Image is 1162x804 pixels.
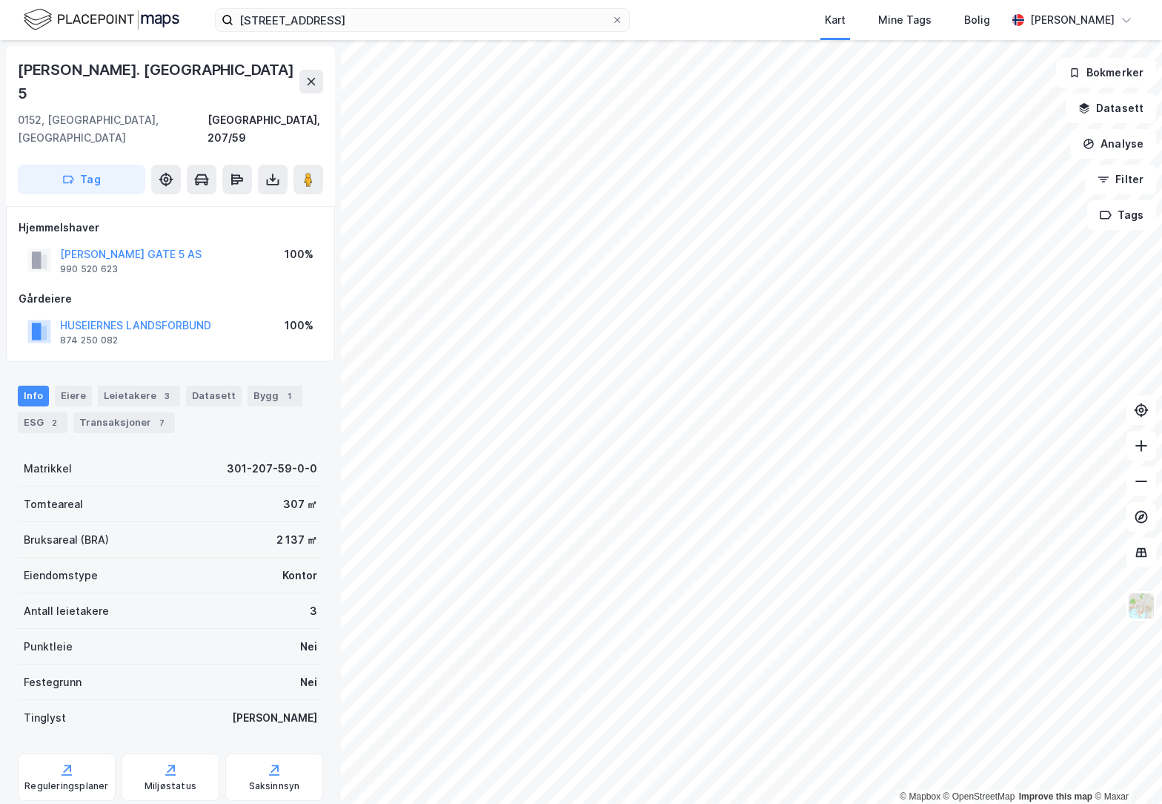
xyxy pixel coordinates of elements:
button: Analyse [1070,129,1156,159]
input: Søk på adresse, matrikkel, gårdeiere, leietakere eller personer [233,9,611,31]
div: Nei [300,638,317,656]
div: 1 [282,389,296,403]
button: Tag [18,165,145,194]
button: Filter [1085,165,1156,194]
img: Z [1127,592,1155,620]
div: Bruksareal (BRA) [24,531,109,549]
div: 3 [159,389,174,403]
div: Gårdeiere [19,290,322,308]
div: [PERSON_NAME] [232,709,317,727]
div: Tinglyst [24,709,66,727]
div: Eiere [55,386,92,406]
div: 100% [285,246,313,263]
div: 0152, [GEOGRAPHIC_DATA], [GEOGRAPHIC_DATA] [18,111,207,147]
div: Datasett [186,386,242,406]
button: Bokmerker [1056,58,1156,88]
div: Antall leietakere [24,602,109,620]
div: [PERSON_NAME]. [GEOGRAPHIC_DATA] 5 [18,58,299,105]
div: Nei [300,673,317,691]
button: Tags [1087,200,1156,230]
a: Improve this map [1019,791,1092,802]
div: Kontrollprogram for chat [1088,733,1162,804]
div: 2 137 ㎡ [276,531,317,549]
div: 7 [154,415,169,430]
div: ESG [18,412,67,433]
div: Transaksjoner [73,412,175,433]
div: Saksinnsyn [249,780,300,792]
div: Reguleringsplaner [24,780,108,792]
img: logo.f888ab2527a4732fd821a326f86c7f29.svg [24,7,179,33]
div: 990 520 623 [60,263,118,275]
div: Miljøstatus [145,780,196,792]
div: Mine Tags [878,11,932,29]
div: 3 [310,602,317,620]
div: 307 ㎡ [283,495,317,513]
div: Bolig [964,11,990,29]
a: OpenStreetMap [943,791,1015,802]
div: Kontor [282,567,317,584]
div: 301-207-59-0-0 [227,460,317,478]
div: Matrikkel [24,460,72,478]
div: Kart [825,11,846,29]
iframe: Chat Widget [1088,733,1162,804]
div: Festegrunn [24,673,82,691]
div: [GEOGRAPHIC_DATA], 207/59 [207,111,323,147]
a: Mapbox [900,791,940,802]
div: Leietakere [98,386,180,406]
div: 2 [47,415,62,430]
button: Datasett [1066,93,1156,123]
div: 874 250 082 [60,335,118,346]
div: Eiendomstype [24,567,98,584]
div: 100% [285,317,313,335]
div: Punktleie [24,638,73,656]
div: [PERSON_NAME] [1030,11,1115,29]
div: Bygg [248,386,302,406]
div: Hjemmelshaver [19,219,322,237]
div: Tomteareal [24,495,83,513]
div: Info [18,386,49,406]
